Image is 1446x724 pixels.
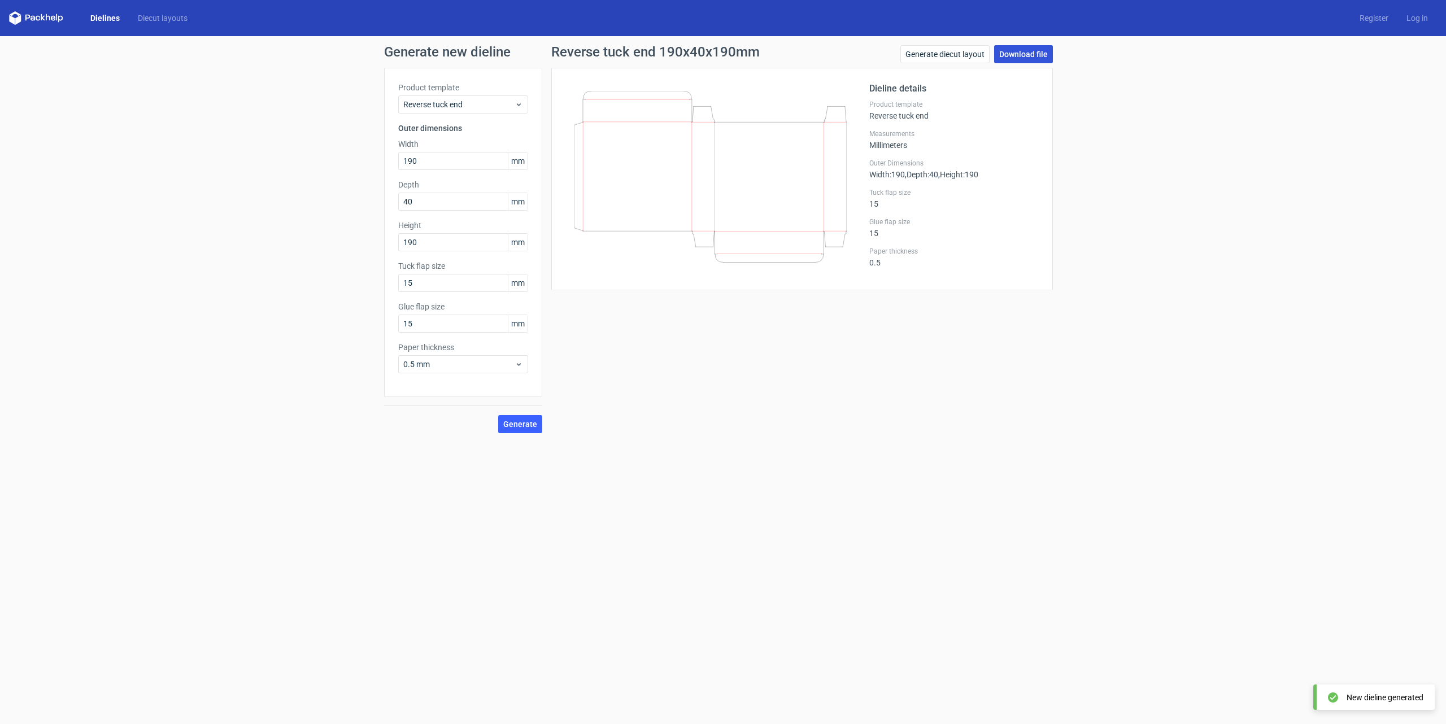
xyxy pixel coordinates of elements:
[398,260,528,272] label: Tuck flap size
[1397,12,1437,24] a: Log in
[869,217,1039,238] div: 15
[403,99,515,110] span: Reverse tuck end
[869,188,1039,197] label: Tuck flap size
[403,359,515,370] span: 0.5 mm
[398,179,528,190] label: Depth
[508,315,528,332] span: mm
[938,170,978,179] span: , Height : 190
[398,123,528,134] h3: Outer dimensions
[869,247,1039,256] label: Paper thickness
[869,159,1039,168] label: Outer Dimensions
[905,170,938,179] span: , Depth : 40
[551,45,760,59] h1: Reverse tuck end 190x40x190mm
[384,45,1062,59] h1: Generate new dieline
[869,129,1039,150] div: Millimeters
[398,342,528,353] label: Paper thickness
[1351,12,1397,24] a: Register
[398,82,528,93] label: Product template
[869,82,1039,95] h2: Dieline details
[508,234,528,251] span: mm
[398,138,528,150] label: Width
[1347,692,1423,703] div: New dieline generated
[869,188,1039,208] div: 15
[508,193,528,210] span: mm
[900,45,990,63] a: Generate diecut layout
[869,170,905,179] span: Width : 190
[869,100,1039,120] div: Reverse tuck end
[398,220,528,231] label: Height
[498,415,542,433] button: Generate
[129,12,197,24] a: Diecut layouts
[503,420,537,428] span: Generate
[81,12,129,24] a: Dielines
[869,129,1039,138] label: Measurements
[508,152,528,169] span: mm
[994,45,1053,63] a: Download file
[869,217,1039,226] label: Glue flap size
[508,274,528,291] span: mm
[869,100,1039,109] label: Product template
[869,247,1039,267] div: 0.5
[398,301,528,312] label: Glue flap size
